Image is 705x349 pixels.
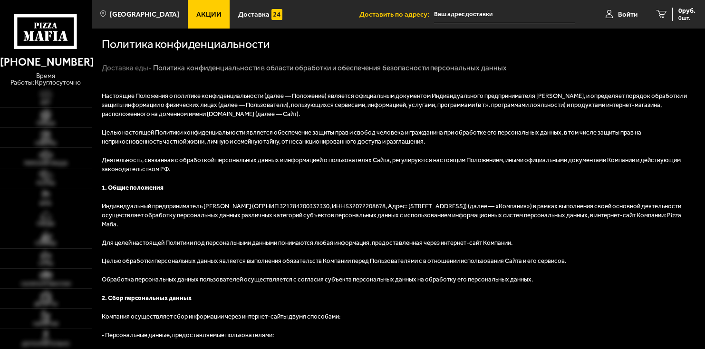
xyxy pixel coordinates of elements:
p: Целью настоящей Политики конфиденциальности является обеспечение защиты прав и свобод человека и ... [102,128,695,146]
span: 0 шт. [678,15,695,21]
p: Настоящие Положения о политике конфиденциальности (далее — Положение) является официальным докуме... [102,92,695,119]
b: 2. Сбор персональных данных [102,294,192,301]
p: Деятельность, связанная с обработкой персональных данных и информацией о пользователях Сайта, рег... [102,156,695,174]
p: • Персональные данные, предоставляемые пользователями: [102,331,695,340]
p: Целью обработки персональных данных является выполнения обязательств Компании перед Пользователям... [102,257,695,266]
img: 15daf4d41897b9f0e9f617042186c801.svg [271,9,282,20]
p: Компания осуществляет сбор информации через интернет-сайты двумя способами: [102,312,695,321]
input: Ваш адрес доставки [434,6,575,23]
span: Доставка [238,11,270,18]
h1: Политика конфиденциальности [102,39,270,50]
p: Обработка персональных данных пользователей осуществляется с согласия субъекта персональных данны... [102,275,695,284]
span: 0 руб. [678,8,695,14]
div: Политика конфиденциальности в области обработки и обеспечения безопасности персональных данных [153,63,507,73]
span: Акции [196,11,222,18]
p: Для целей настоящей Политики под персональными данными понимаются любая информация, предоставленн... [102,239,695,248]
b: 1. Общие положения [102,184,164,191]
span: Доставить по адресу: [359,11,434,18]
a: Доставка еды- [102,64,152,72]
span: [GEOGRAPHIC_DATA] [110,11,179,18]
p: Индивидуальный предприниматель [PERSON_NAME] (ОГРНИП 321784700337330, ИНН 532072208678, Адрес: [S... [102,202,695,229]
span: Войти [618,11,637,18]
